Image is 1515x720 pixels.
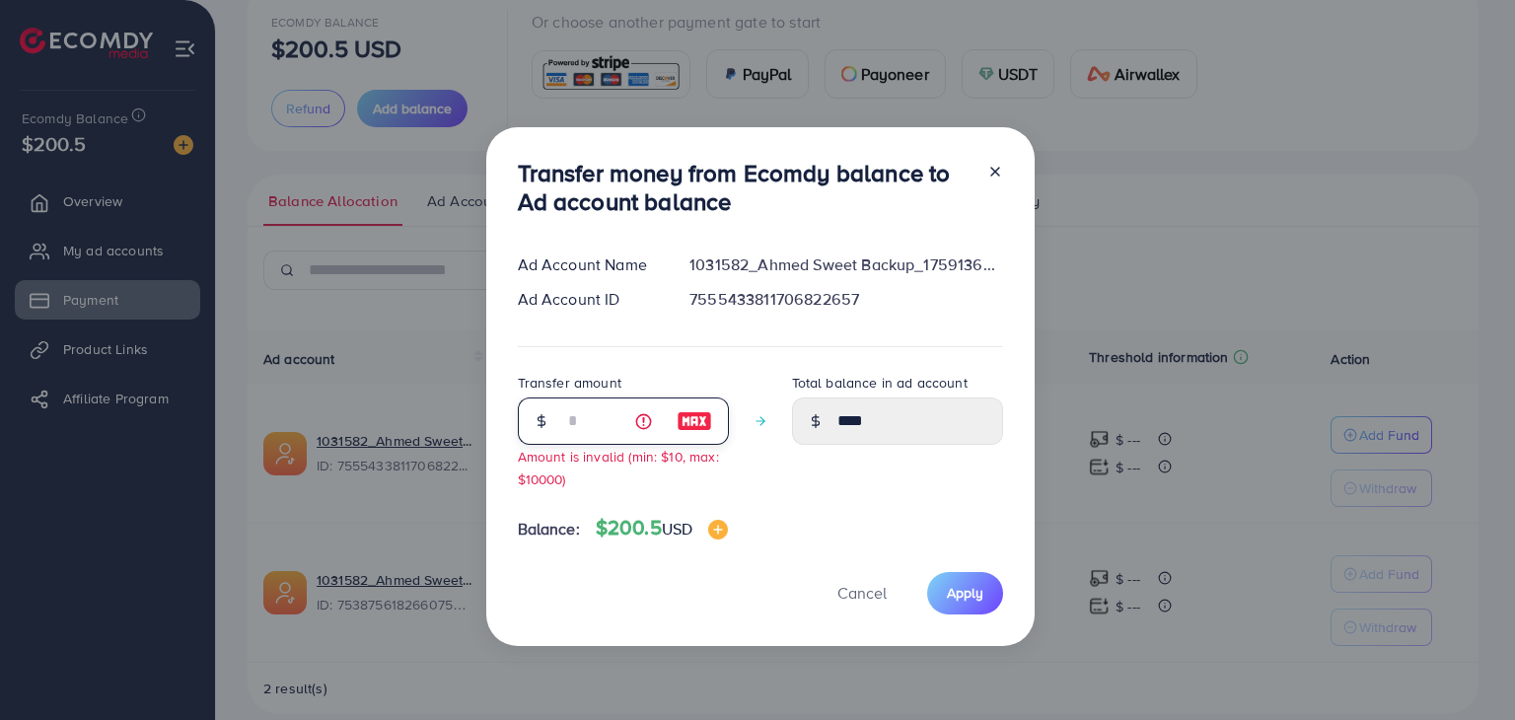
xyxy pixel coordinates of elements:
small: Amount is invalid (min: $10, max: $10000) [518,447,719,488]
iframe: Chat [1431,631,1500,705]
div: 1031582_Ahmed Sweet Backup_1759136567428 [674,253,1018,276]
button: Cancel [813,572,911,614]
span: Cancel [837,582,887,604]
label: Total balance in ad account [792,373,968,393]
h4: $200.5 [596,516,728,540]
div: 7555433811706822657 [674,288,1018,311]
h3: Transfer money from Ecomdy balance to Ad account balance [518,159,972,216]
label: Transfer amount [518,373,621,393]
img: image [708,520,728,540]
img: image [677,409,712,433]
button: Apply [927,572,1003,614]
div: Ad Account Name [502,253,675,276]
span: Balance: [518,518,580,540]
div: Ad Account ID [502,288,675,311]
span: Apply [947,583,983,603]
span: USD [662,518,692,540]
